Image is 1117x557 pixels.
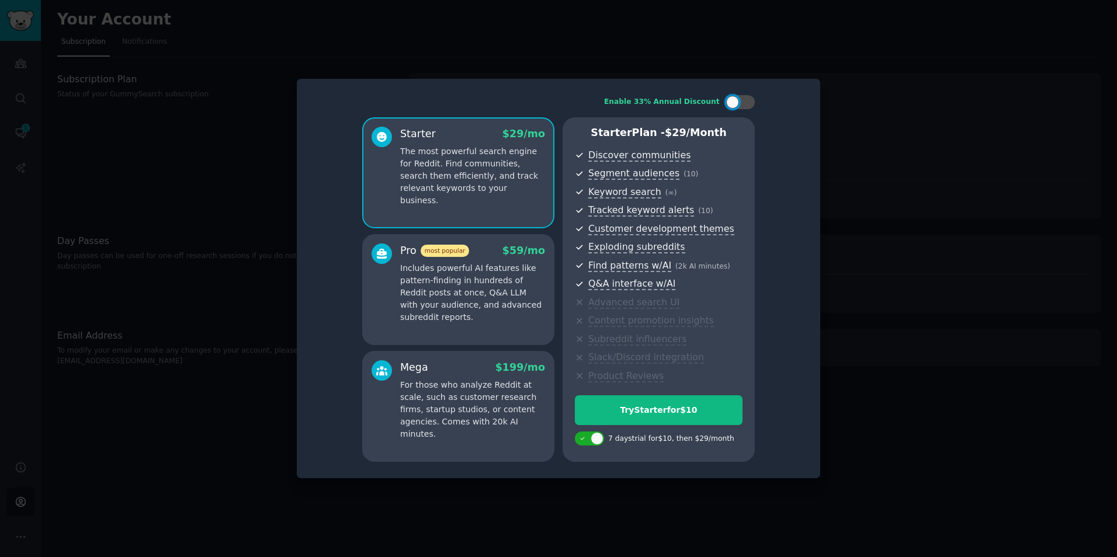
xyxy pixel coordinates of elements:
span: Exploding subreddits [588,241,685,253]
span: Customer development themes [588,223,734,235]
p: The most powerful search engine for Reddit. Find communities, search them efficiently, and track ... [400,145,545,207]
span: Advanced search UI [588,297,679,309]
span: $ 29 /month [665,127,727,138]
span: ( 10 ) [684,170,698,178]
span: ( 10 ) [698,207,713,215]
button: TryStarterfor$10 [575,395,743,425]
span: $ 29 /mo [502,128,545,140]
span: $ 199 /mo [495,361,545,373]
p: Starter Plan - [575,126,743,140]
div: Try Starter for $10 [575,404,742,416]
span: ( 2k AI minutes ) [675,262,730,270]
span: Product Reviews [588,370,664,382]
span: most popular [421,245,470,257]
span: Q&A interface w/AI [588,278,675,290]
span: Discover communities [588,149,691,162]
span: Content promotion insights [588,315,714,327]
span: $ 59 /mo [502,245,545,256]
div: Pro [400,243,469,258]
span: Keyword search [588,186,661,199]
span: Segment audiences [588,168,679,180]
p: For those who analyze Reddit at scale, such as customer research firms, startup studios, or conte... [400,379,545,440]
span: Find patterns w/AI [588,260,671,272]
div: Starter [400,127,436,141]
span: Slack/Discord integration [588,351,704,364]
span: ( ∞ ) [665,189,677,197]
div: Enable 33% Annual Discount [604,97,720,107]
p: Includes powerful AI features like pattern-finding in hundreds of Reddit posts at once, Q&A LLM w... [400,262,545,323]
div: Mega [400,360,428,375]
div: 7 days trial for $10 , then $ 29 /month [608,434,734,444]
span: Tracked keyword alerts [588,204,694,217]
span: Subreddit influencers [588,333,686,346]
